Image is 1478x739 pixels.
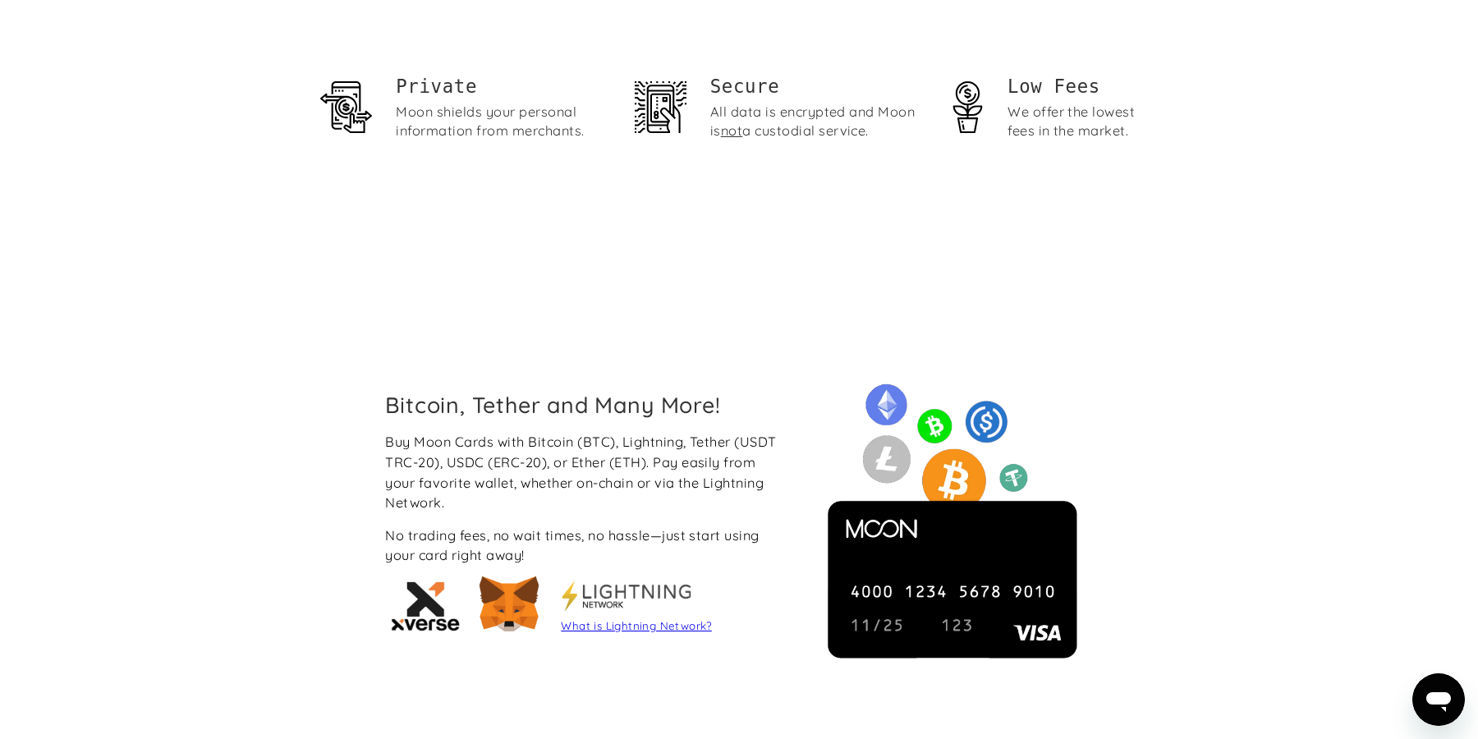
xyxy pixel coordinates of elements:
img: Metamask [561,580,692,613]
img: Privacy [320,81,372,133]
img: Metamask [472,568,546,642]
img: Moon cards can be purchased with a variety of cryptocurrency including Bitcoin, Lightning, USDC, ... [811,380,1094,663]
a: What is Lightning Network? [561,619,711,632]
div: Moon shields your personal information from merchants. [396,103,608,140]
h2: Bitcoin, Tether and Many More! [385,392,787,418]
h1: Low Fees [1008,74,1158,99]
img: xVerse [385,572,467,638]
img: Money stewardship [942,81,994,133]
img: Security [635,81,686,133]
div: Buy Moon Cards with Bitcoin (BTC), Lightning, Tether (USDT TRC-20), USDC (ERC-20), or Ether (ETH)... [385,432,787,512]
h2: Secure [710,74,922,99]
iframe: Button to launch messaging window [1412,673,1465,726]
span: not [721,122,742,139]
h1: Private [396,74,608,99]
div: We offer the lowest fees in the market. [1008,103,1158,140]
div: No trading fees, no wait times, no hassle—just start using your card right away! [385,526,787,566]
div: All data is encrypted and Moon is a custodial service. [710,103,922,140]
